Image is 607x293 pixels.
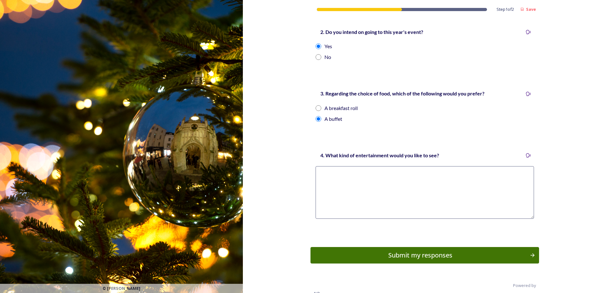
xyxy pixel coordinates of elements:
div: Submit my responses [314,251,526,260]
span: © [PERSON_NAME] [103,285,140,291]
span: Step 1 of 2 [497,6,514,12]
strong: 4. What kind of entertainment would you like to see? [320,152,439,158]
strong: 3. Regarding the choice of food, which of the following would you prefer? [320,90,484,96]
div: A breakfast roll [324,104,358,112]
div: No [324,53,331,61]
strong: Save [526,6,536,12]
span: Powered by [513,283,536,289]
div: A buffet [324,115,342,123]
button: Continue [310,247,539,264]
strong: 2. Do you intend on going to this year's event? [320,29,423,35]
div: Yes [324,42,332,50]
